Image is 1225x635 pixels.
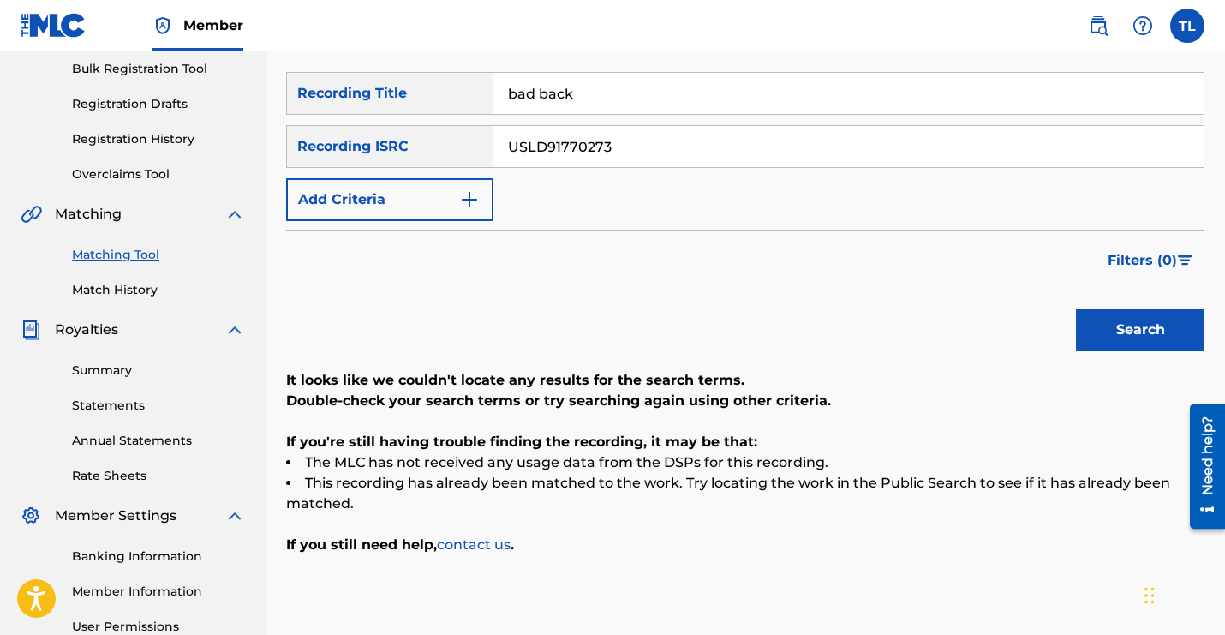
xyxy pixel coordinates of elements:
img: filter [1178,255,1192,266]
a: Bulk Registration Tool [72,60,245,78]
p: Double-check your search terms or try searching again using other criteria. [286,391,1204,411]
p: It looks like we couldn't locate any results for the search terms. [286,370,1204,391]
a: Annual Statements [72,432,245,450]
img: Matching [21,204,42,225]
a: Overclaims Tool [72,165,245,183]
a: contact us [437,536,511,553]
li: The MLC has not received any usage data from the DSPs for this recording. [286,452,1204,473]
span: Matching [55,204,122,225]
p: If you still need help, . [286,535,1204,555]
img: search [1088,15,1108,36]
img: Member Settings [21,506,41,526]
a: Rate Sheets [72,467,245,485]
div: User Menu [1170,9,1204,43]
img: Royalties [21,320,41,340]
a: Match History [72,281,245,299]
span: Filters ( 0 ) [1108,250,1177,271]
a: Banking Information [72,548,245,566]
img: expand [224,506,245,526]
img: 9d2ae6d4665cec9f34b9.svg [459,189,480,210]
a: Statements [72,397,245,415]
img: Top Rightsholder [152,15,173,36]
iframe: Resource Center [1177,397,1225,535]
a: Matching Tool [72,246,245,264]
button: Add Criteria [286,178,493,221]
img: MLC Logo [21,13,87,38]
a: Registration Drafts [72,95,245,113]
img: help [1132,15,1153,36]
div: Drag [1144,570,1155,621]
span: Member Settings [55,506,176,526]
a: Member Information [72,583,245,601]
div: Help [1126,9,1160,43]
p: If you're still having trouble finding the recording, it may be that: [286,432,1204,452]
a: Registration History [72,130,245,148]
a: Public Search [1081,9,1115,43]
span: Member [183,15,243,35]
span: Royalties [55,320,118,340]
img: expand [224,204,245,225]
iframe: Chat Widget [1139,553,1225,635]
a: Summary [72,362,245,380]
img: expand [224,320,245,340]
li: This recording has already been matched to the work. Try locating the work in the Public Search t... [286,473,1204,514]
form: Search Form [286,72,1204,360]
button: Filters (0) [1097,239,1204,282]
button: Search [1076,309,1204,351]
